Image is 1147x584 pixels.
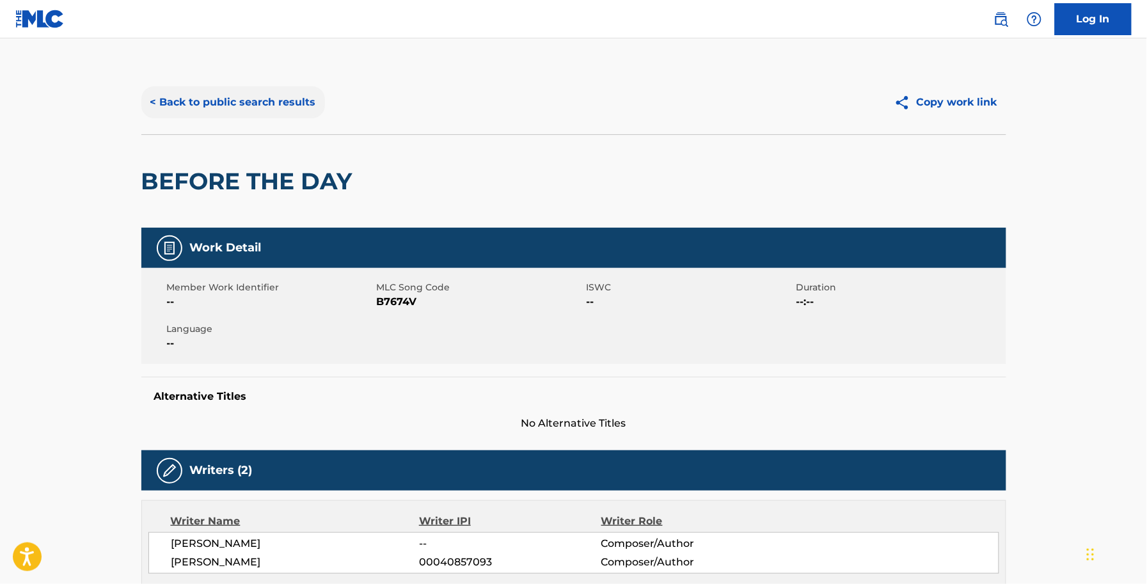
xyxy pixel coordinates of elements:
h5: Alternative Titles [154,390,993,403]
span: -- [167,336,374,351]
span: Composer/Author [601,555,767,570]
div: Writer IPI [419,514,601,529]
span: [PERSON_NAME] [171,555,420,570]
button: < Back to public search results [141,86,325,118]
h2: BEFORE THE DAY [141,167,359,196]
a: Public Search [988,6,1014,32]
span: MLC Song Code [377,281,583,294]
span: -- [419,536,601,551]
img: help [1027,12,1042,27]
img: Copy work link [894,95,917,111]
span: -- [167,294,374,310]
span: ISWC [587,281,793,294]
div: Help [1022,6,1047,32]
img: Work Detail [162,241,177,256]
img: search [993,12,1009,27]
span: No Alternative Titles [141,416,1006,431]
a: Log In [1055,3,1132,35]
div: Writer Role [601,514,767,529]
div: Drag [1087,535,1095,574]
span: B7674V [377,294,583,310]
img: Writers [162,463,177,478]
span: Duration [796,281,1003,294]
span: 00040857093 [419,555,601,570]
span: Language [167,322,374,336]
span: -- [587,294,793,310]
span: --:-- [796,294,1003,310]
span: Member Work Identifier [167,281,374,294]
iframe: Chat Widget [1083,523,1147,584]
h5: Writers (2) [190,463,253,478]
div: Writer Name [171,514,420,529]
h5: Work Detail [190,241,262,255]
img: MLC Logo [15,10,65,28]
button: Copy work link [885,86,1006,118]
span: [PERSON_NAME] [171,536,420,551]
span: Composer/Author [601,536,767,551]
